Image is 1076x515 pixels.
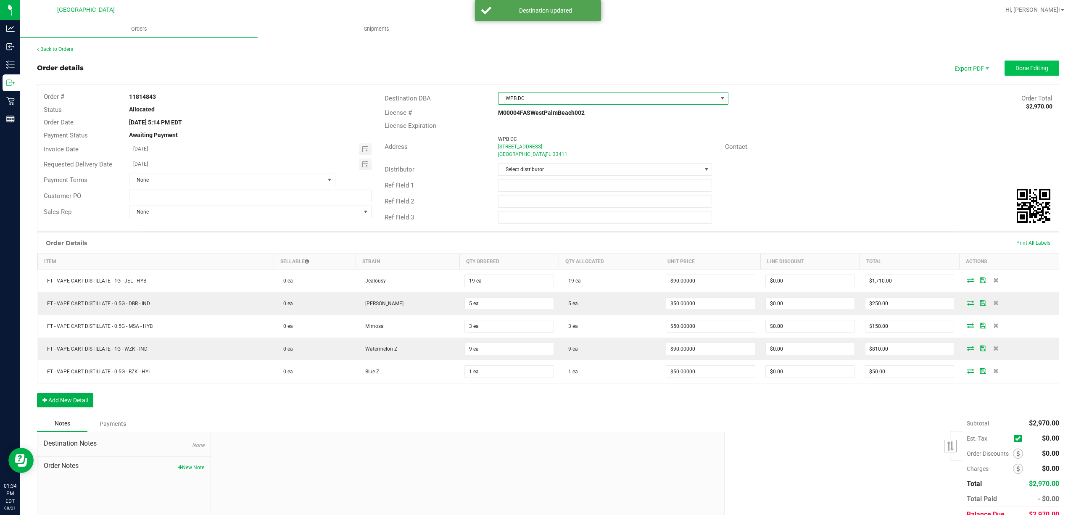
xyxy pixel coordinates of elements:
input: 0 [766,320,854,332]
a: Back to Orders [37,46,73,52]
input: 0 [766,298,854,309]
input: 0 [465,275,554,287]
input: 0 [666,275,755,287]
span: - $0.00 [1038,495,1059,503]
span: [GEOGRAPHIC_DATA] [498,151,546,157]
input: 0 [865,366,954,378]
input: 0 [666,366,755,378]
input: 0 [865,298,954,309]
span: Invoice Date [44,145,79,153]
span: Order Discounts [967,450,1013,457]
span: 1 ea [564,369,578,375]
th: Unit Price [661,254,760,269]
span: Address [385,143,408,151]
span: FT - VAPE CART DISTILLATE - 0.5G - DBR - IND [43,301,150,306]
span: Subtotal [967,420,989,427]
span: [PERSON_NAME] [361,301,403,306]
span: Blue Z [361,369,379,375]
img: Scan me! [1017,189,1050,223]
span: Order # [44,93,64,100]
span: $2,970.00 [1029,419,1059,427]
span: 19 ea [564,278,581,284]
span: 9 ea [564,346,578,352]
span: Sales Rep [44,208,71,216]
th: Qty Allocated [559,254,661,269]
p: 08/21 [4,505,16,511]
button: Done Editing [1005,61,1059,76]
span: $2,970.00 [1029,480,1059,488]
span: Ref Field 1 [385,182,414,189]
span: Delete Order Detail [989,277,1002,283]
span: Destination DBA [385,95,431,102]
th: Total [860,254,960,269]
span: Order Date [44,119,74,126]
span: [GEOGRAPHIC_DATA] [57,6,115,13]
span: Print All Labels [1016,240,1050,246]
span: License # [385,109,412,116]
span: FT - VAPE CART DISTILLATE - 1G - WZK - IND [43,346,148,352]
span: Ref Field 3 [385,214,414,221]
span: Ref Field 2 [385,198,414,205]
span: Save Order Detail [977,300,989,305]
span: Mimosa [361,323,384,329]
p: 01:34 PM EDT [4,482,16,505]
input: 0 [865,275,954,287]
th: Qty Ordered [459,254,559,269]
span: None [192,442,204,448]
span: Status [44,106,62,114]
span: $0.00 [1042,434,1059,442]
input: 0 [766,343,854,355]
input: 0 [766,275,854,287]
inline-svg: Inventory [6,61,15,69]
span: FT - VAPE CART DISTILLATE - 1G - JEL - HYB [43,278,146,284]
button: New Note [178,464,204,471]
span: 0 ea [279,323,293,329]
span: Watermelon Z [361,346,397,352]
h1: Order Details [46,240,87,246]
inline-svg: Inbound [6,42,15,51]
span: Save Order Detail [977,323,989,328]
span: 0 ea [279,278,293,284]
span: 3 ea [564,323,578,329]
span: FT - VAPE CART DISTILLATE - 0.5G - MSA - HYB [43,323,153,329]
inline-svg: Retail [6,97,15,105]
span: 0 ea [279,346,293,352]
span: $0.00 [1042,449,1059,457]
span: 0 ea [279,301,293,306]
span: 5 ea [564,301,578,306]
th: Line Discount [760,254,860,269]
input: 0 [766,366,854,378]
span: Orders [120,25,158,33]
span: Hi, [PERSON_NAME]! [1005,6,1060,13]
iframe: Resource center [8,448,34,473]
th: Strain [356,254,459,269]
input: 0 [465,343,554,355]
span: Total [967,480,982,488]
span: WPB DC [498,136,517,142]
div: Destination updated [496,6,595,15]
span: Delete Order Detail [989,346,1002,351]
span: , [545,151,546,157]
span: $0.00 [1042,465,1059,473]
div: Payments [87,416,138,431]
span: Select distributor [498,164,702,175]
span: Shipments [353,25,401,33]
span: Order Notes [44,461,204,471]
span: [STREET_ADDRESS] [498,144,542,150]
span: Done Editing [1015,65,1048,71]
span: Jealousy [361,278,386,284]
span: Destination Notes [44,438,204,449]
input: 0 [865,343,954,355]
span: Payment Status [44,132,88,139]
span: Distributor [385,166,414,173]
span: Contact [725,143,747,151]
div: Notes [37,416,87,432]
inline-svg: Reports [6,115,15,123]
strong: Allocated [129,106,155,113]
span: Export PDF [946,61,996,76]
input: 0 [666,298,755,309]
span: Charges [967,465,1013,472]
span: Save Order Detail [977,368,989,373]
span: Save Order Detail [977,277,989,283]
button: Add New Detail [37,393,93,407]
